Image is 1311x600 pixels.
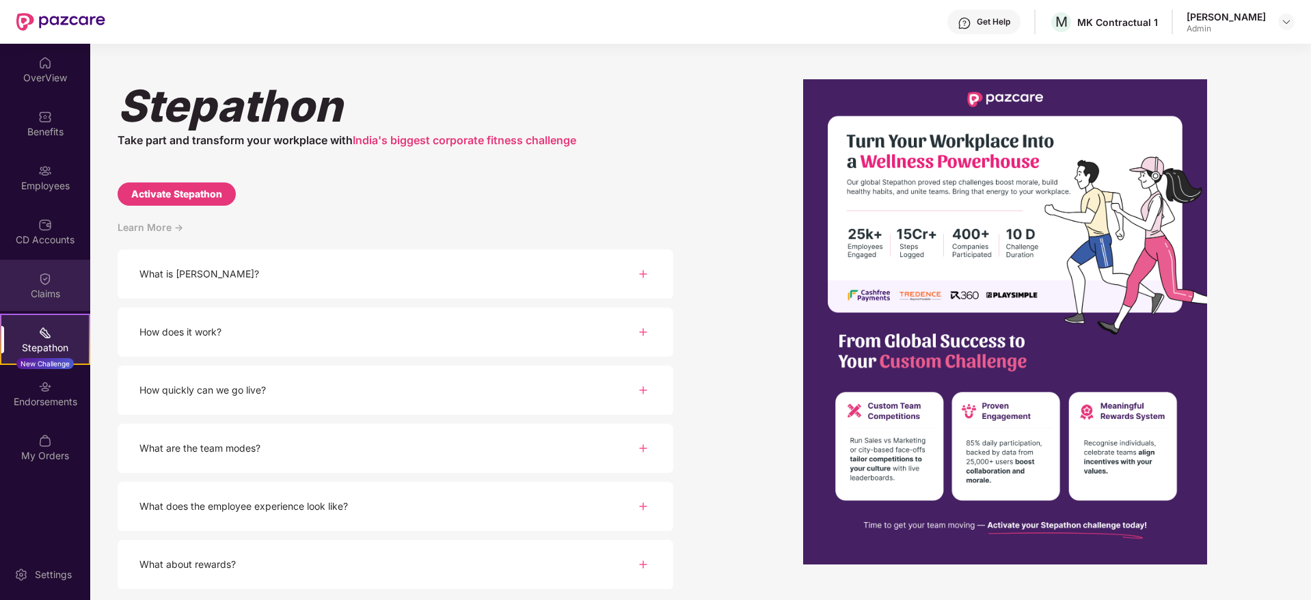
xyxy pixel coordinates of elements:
[16,358,74,369] div: New Challenge
[38,164,52,178] img: svg+xml;base64,PHN2ZyBpZD0iRW1wbG95ZWVzIiB4bWxucz0iaHR0cDovL3d3dy53My5vcmcvMjAwMC9zdmciIHdpZHRoPS...
[1187,10,1266,23] div: [PERSON_NAME]
[1055,14,1068,30] span: M
[38,272,52,286] img: svg+xml;base64,PHN2ZyBpZD0iQ2xhaW0iIHhtbG5zPSJodHRwOi8vd3d3LnczLm9yZy8yMDAwL3N2ZyIgd2lkdGg9IjIwIi...
[38,218,52,232] img: svg+xml;base64,PHN2ZyBpZD0iQ0RfQWNjb3VudHMiIGRhdGEtbmFtZT0iQ0QgQWNjb3VudHMiIHhtbG5zPSJodHRwOi8vd3...
[38,110,52,124] img: svg+xml;base64,PHN2ZyBpZD0iQmVuZWZpdHMiIHhtbG5zPSJodHRwOi8vd3d3LnczLm9yZy8yMDAwL3N2ZyIgd2lkdGg9Ij...
[38,434,52,448] img: svg+xml;base64,PHN2ZyBpZD0iTXlfT3JkZXJzIiBkYXRhLW5hbWU9Ik15IE9yZGVycyIgeG1sbnM9Imh0dHA6Ly93d3cudz...
[38,56,52,70] img: svg+xml;base64,PHN2ZyBpZD0iSG9tZSIgeG1sbnM9Imh0dHA6Ly93d3cudzMub3JnLzIwMDAvc3ZnIiB3aWR0aD0iMjAiIG...
[118,132,673,148] div: Take part and transform your workplace with
[139,557,236,572] div: What about rewards?
[118,79,673,132] div: Stepathon
[139,383,266,398] div: How quickly can we go live?
[353,133,576,147] span: India's biggest corporate fitness challenge
[31,568,76,582] div: Settings
[118,219,673,249] div: Learn More ->
[139,325,221,340] div: How does it work?
[1187,23,1266,34] div: Admin
[139,441,260,456] div: What are the team modes?
[635,440,651,456] img: svg+xml;base64,PHN2ZyBpZD0iUGx1cy0zMngzMiIgeG1sbnM9Imh0dHA6Ly93d3cudzMub3JnLzIwMDAvc3ZnIiB3aWR0aD...
[139,499,348,514] div: What does the employee experience look like?
[16,13,105,31] img: New Pazcare Logo
[1,341,89,355] div: Stepathon
[635,556,651,573] img: svg+xml;base64,PHN2ZyBpZD0iUGx1cy0zMngzMiIgeG1sbnM9Imh0dHA6Ly93d3cudzMub3JnLzIwMDAvc3ZnIiB3aWR0aD...
[635,324,651,340] img: svg+xml;base64,PHN2ZyBpZD0iUGx1cy0zMngzMiIgeG1sbnM9Imh0dHA6Ly93d3cudzMub3JnLzIwMDAvc3ZnIiB3aWR0aD...
[14,568,28,582] img: svg+xml;base64,PHN2ZyBpZD0iU2V0dGluZy0yMHgyMCIgeG1sbnM9Imh0dHA6Ly93d3cudzMub3JnLzIwMDAvc3ZnIiB3aW...
[38,326,52,340] img: svg+xml;base64,PHN2ZyB4bWxucz0iaHR0cDovL3d3dy53My5vcmcvMjAwMC9zdmciIHdpZHRoPSIyMSIgaGVpZ2h0PSIyMC...
[1281,16,1292,27] img: svg+xml;base64,PHN2ZyBpZD0iRHJvcGRvd24tMzJ4MzIiIHhtbG5zPSJodHRwOi8vd3d3LnczLm9yZy8yMDAwL3N2ZyIgd2...
[1077,16,1158,29] div: MK Contractual 1
[958,16,971,30] img: svg+xml;base64,PHN2ZyBpZD0iSGVscC0zMngzMiIgeG1sbnM9Imh0dHA6Ly93d3cudzMub3JnLzIwMDAvc3ZnIiB3aWR0aD...
[977,16,1010,27] div: Get Help
[131,187,222,202] div: Activate Stepathon
[139,267,259,282] div: What is [PERSON_NAME]?
[635,498,651,515] img: svg+xml;base64,PHN2ZyBpZD0iUGx1cy0zMngzMiIgeG1sbnM9Imh0dHA6Ly93d3cudzMub3JnLzIwMDAvc3ZnIiB3aWR0aD...
[38,380,52,394] img: svg+xml;base64,PHN2ZyBpZD0iRW5kb3JzZW1lbnRzIiB4bWxucz0iaHR0cDovL3d3dy53My5vcmcvMjAwMC9zdmciIHdpZH...
[635,382,651,398] img: svg+xml;base64,PHN2ZyBpZD0iUGx1cy0zMngzMiIgeG1sbnM9Imh0dHA6Ly93d3cudzMub3JnLzIwMDAvc3ZnIiB3aWR0aD...
[635,266,651,282] img: svg+xml;base64,PHN2ZyBpZD0iUGx1cy0zMngzMiIgeG1sbnM9Imh0dHA6Ly93d3cudzMub3JnLzIwMDAvc3ZnIiB3aWR0aD...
